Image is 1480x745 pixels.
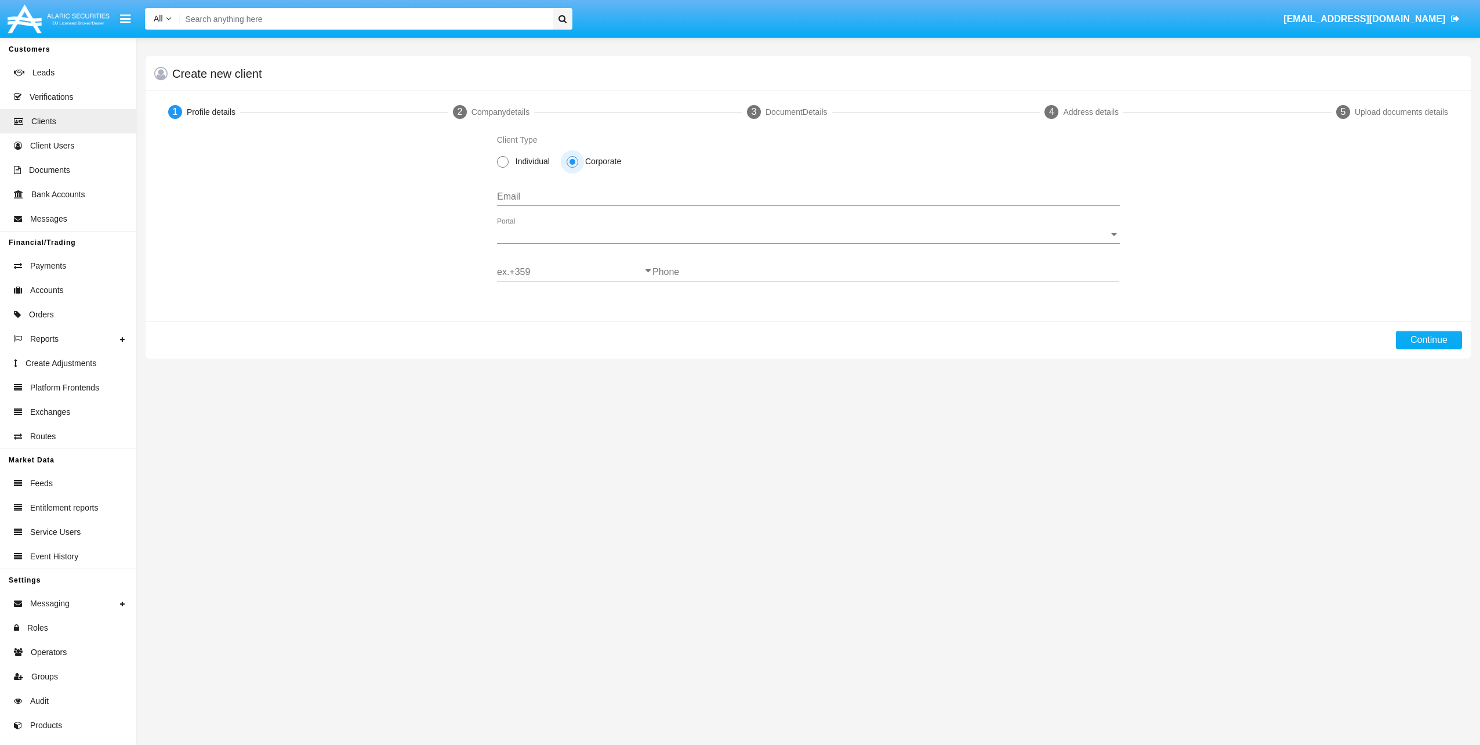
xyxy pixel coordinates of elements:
span: Reports [30,333,59,345]
h5: Create new client [172,69,262,78]
span: Corporate [578,155,624,168]
label: Client Type [497,134,538,146]
span: Client Users [30,140,74,152]
span: [EMAIL_ADDRESS][DOMAIN_NAME] [1283,14,1445,24]
span: Clients [31,115,56,128]
span: Bank Accounts [31,189,85,201]
img: Logo image [6,2,111,36]
span: Portal [497,229,1109,240]
span: Groups [31,671,58,683]
span: Verifications [30,91,73,103]
span: Routes [30,431,56,443]
span: Leads [32,67,55,79]
span: Service Users [30,526,81,538]
span: Accounts [30,284,64,296]
span: Messaging [30,598,70,610]
div: Address details [1063,106,1119,118]
a: All [145,13,180,25]
span: Documents [29,164,70,176]
span: 2 [457,107,462,117]
span: 4 [1049,107,1054,117]
span: Individual [509,155,553,168]
span: Operators [31,646,67,659]
span: Orders [29,309,54,321]
span: Roles [27,622,48,634]
input: Search [180,8,549,30]
div: Profile details [187,106,235,118]
button: Continue [1396,331,1462,349]
div: Document Details [766,106,828,118]
span: Audit [30,695,49,707]
span: Messages [30,213,67,225]
span: Event History [30,551,78,563]
span: Products [30,719,62,732]
span: Platform Frontends [30,382,99,394]
span: Exchanges [30,406,70,418]
div: Company details [471,106,529,118]
span: 3 [752,107,757,117]
span: 5 [1340,107,1345,117]
div: Upload documents details [1355,106,1448,118]
span: Create Adjustments [26,357,96,370]
a: [EMAIL_ADDRESS][DOMAIN_NAME] [1278,3,1466,35]
span: Payments [30,260,66,272]
span: All [154,14,163,23]
span: Feeds [30,478,53,490]
span: 1 [173,107,178,117]
span: Entitlement reports [30,502,99,514]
